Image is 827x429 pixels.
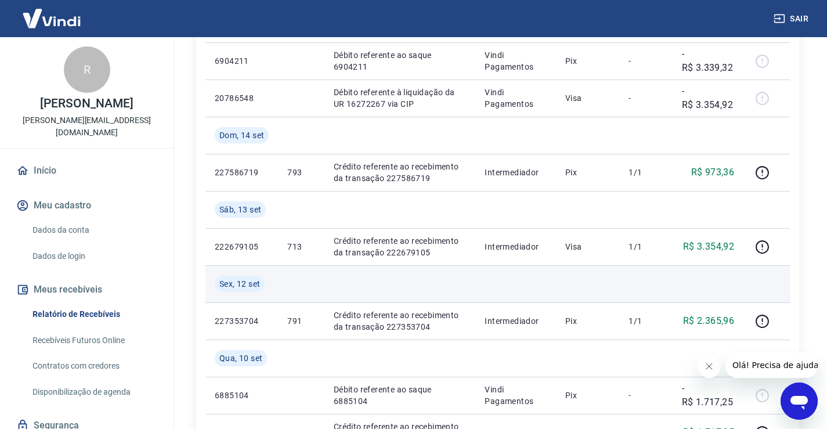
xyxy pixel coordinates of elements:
[682,381,735,409] p: -R$ 1.717,25
[698,355,721,378] iframe: Fechar mensagem
[485,49,546,73] p: Vindi Pagamentos
[215,92,269,104] p: 20786548
[565,55,611,67] p: Pix
[629,241,663,253] p: 1/1
[334,309,467,333] p: Crédito referente ao recebimento da transação 227353704
[629,315,663,327] p: 1/1
[334,384,467,407] p: Débito referente ao saque 6885104
[334,235,467,258] p: Crédito referente ao recebimento da transação 222679105
[485,86,546,110] p: Vindi Pagamentos
[683,314,734,328] p: R$ 2.365,96
[682,47,735,75] p: -R$ 3.339,32
[781,383,818,420] iframe: Botão para abrir a janela de mensagens
[215,167,269,178] p: 227586719
[565,167,611,178] p: Pix
[287,167,315,178] p: 793
[485,315,546,327] p: Intermediador
[40,98,133,110] p: [PERSON_NAME]
[682,84,735,112] p: -R$ 3.354,92
[28,302,160,326] a: Relatório de Recebíveis
[14,158,160,183] a: Início
[28,380,160,404] a: Disponibilização de agenda
[629,167,663,178] p: 1/1
[215,55,269,67] p: 6904211
[565,315,611,327] p: Pix
[683,240,734,254] p: R$ 3.354,92
[334,49,467,73] p: Débito referente ao saque 6904211
[629,92,663,104] p: -
[9,114,164,139] p: [PERSON_NAME][EMAIL_ADDRESS][DOMAIN_NAME]
[725,352,818,378] iframe: Mensagem da empresa
[14,1,89,36] img: Vindi
[215,315,269,327] p: 227353704
[28,354,160,378] a: Contratos com credores
[565,92,611,104] p: Visa
[14,193,160,218] button: Meu cadastro
[14,277,160,302] button: Meus recebíveis
[629,390,663,401] p: -
[565,390,611,401] p: Pix
[565,241,611,253] p: Visa
[64,46,110,93] div: R
[485,241,546,253] p: Intermediador
[629,55,663,67] p: -
[334,86,467,110] p: Débito referente à liquidação da UR 16272267 via CIP
[691,165,735,179] p: R$ 973,36
[28,244,160,268] a: Dados de login
[334,161,467,184] p: Crédito referente ao recebimento da transação 227586719
[287,241,315,253] p: 713
[287,315,315,327] p: 791
[28,218,160,242] a: Dados da conta
[215,241,269,253] p: 222679105
[215,390,269,401] p: 6885104
[219,129,264,141] span: Dom, 14 set
[7,8,97,17] span: Olá! Precisa de ajuda?
[28,329,160,352] a: Recebíveis Futuros Online
[771,8,813,30] button: Sair
[485,167,546,178] p: Intermediador
[219,204,261,215] span: Sáb, 13 set
[485,384,546,407] p: Vindi Pagamentos
[219,278,260,290] span: Sex, 12 set
[219,352,262,364] span: Qua, 10 set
